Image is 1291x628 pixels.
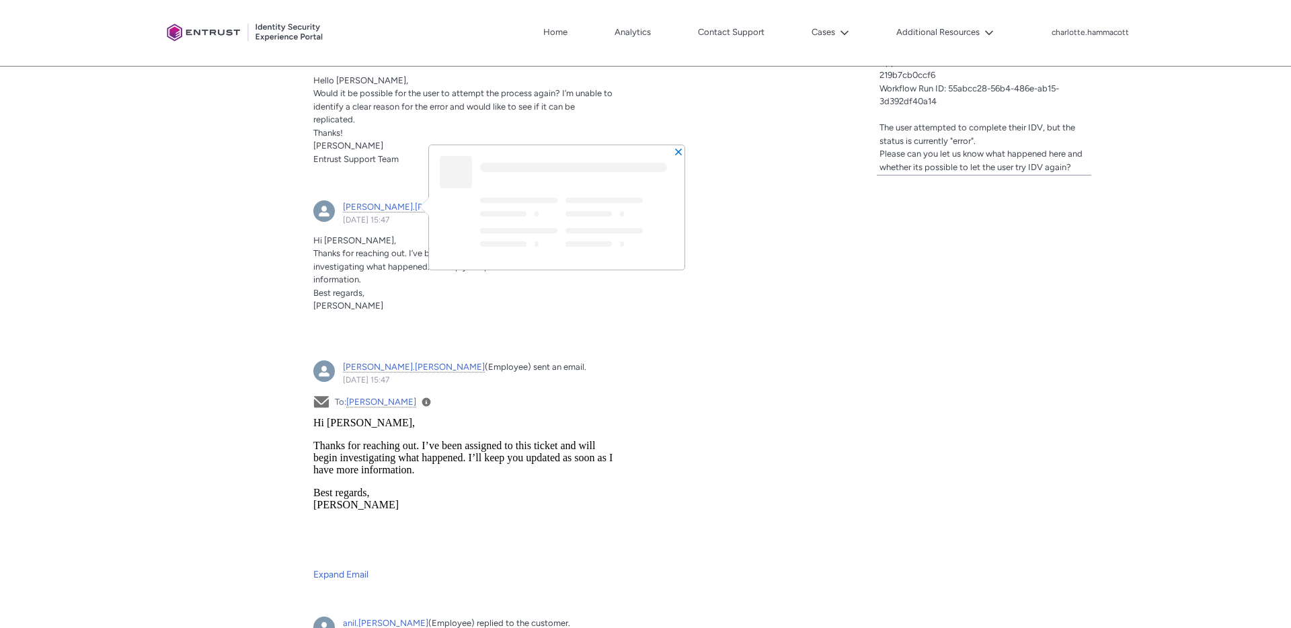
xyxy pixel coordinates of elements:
[313,417,619,559] iframe: Email Preview
[674,147,683,156] button: Close
[313,559,619,582] a: Expand Email
[313,154,399,164] span: Entrust Support Team
[305,352,627,600] article: tobias.klingelhoefer, 18 August 2025 at 15:47
[305,192,627,344] article: tobias.klingelhoefer, 18 August 2025 at 15:47
[313,301,383,311] span: [PERSON_NAME]
[313,360,335,382] div: tobias.klingelhoefer
[485,362,586,372] span: (Employee) sent an email.
[879,44,1083,172] lightning-formatted-text: UUID: 2a6daa55-9454-424b-be60-75c4485796a6 Applicant ID: 1ce5671f-f5b8-4d60-a54a-219b7cb0ccf6 Wor...
[313,141,383,151] span: [PERSON_NAME]
[343,362,485,372] span: [PERSON_NAME].[PERSON_NAME]
[343,202,485,212] span: [PERSON_NAME].[PERSON_NAME]
[808,22,853,42] button: Cases
[1052,28,1129,38] p: charlotte.hammacott
[313,88,613,124] span: Would it be possible for the user to attempt the process again? I’m unable to identify a clear re...
[343,362,485,372] a: tobias.klingelhoefer
[1051,25,1130,38] button: User Profile charlotte.hammacott
[313,128,343,138] span: Thanks!
[313,288,364,298] span: Best regards,
[313,235,396,245] span: Hi [PERSON_NAME],
[343,215,389,225] a: [DATE] 15:47
[305,32,627,184] article: tobias.klingelhoefer, 19 August 2025 at 10:32
[335,397,416,407] span: To:
[422,397,431,407] a: View Details
[1052,317,1291,628] iframe: Qualified Messenger
[893,22,997,42] button: Additional Resources
[343,375,389,385] a: [DATE] 15:47
[428,618,570,628] span: (Employee) replied to the customer.
[695,22,768,42] a: Contact Support
[313,200,335,222] div: tobias.klingelhoefer
[313,200,335,222] img: External User - tobias.klingelhoefer (null)
[313,75,408,85] span: Hello [PERSON_NAME],
[540,22,571,42] a: Home
[611,22,654,42] a: Analytics, opens in new tab
[313,360,335,382] img: External User - tobias.klingelhoefer (null)
[313,248,604,284] span: Thanks for reaching out. I’ve been assigned to this ticket and will begin investigating what happ...
[346,397,416,407] span: [PERSON_NAME]
[346,397,416,407] a: Charlotte Hammacott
